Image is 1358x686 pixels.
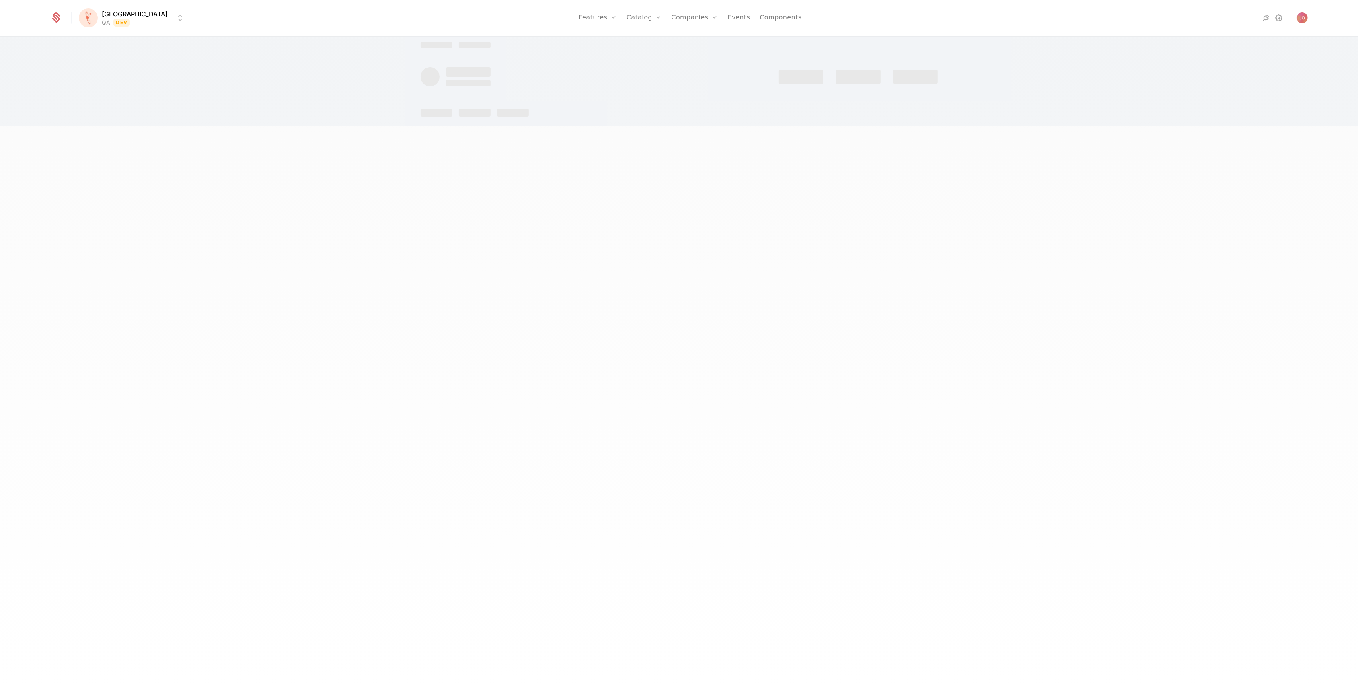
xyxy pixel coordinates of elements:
img: Florence [79,8,98,27]
a: Integrations [1262,13,1271,23]
img: Jelena Obradovic [1297,12,1308,23]
span: [GEOGRAPHIC_DATA] [102,9,168,19]
a: Settings [1274,13,1284,23]
button: Open user button [1297,12,1308,23]
span: Dev [113,19,130,27]
div: QA [102,19,110,27]
button: Select environment [81,9,185,27]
